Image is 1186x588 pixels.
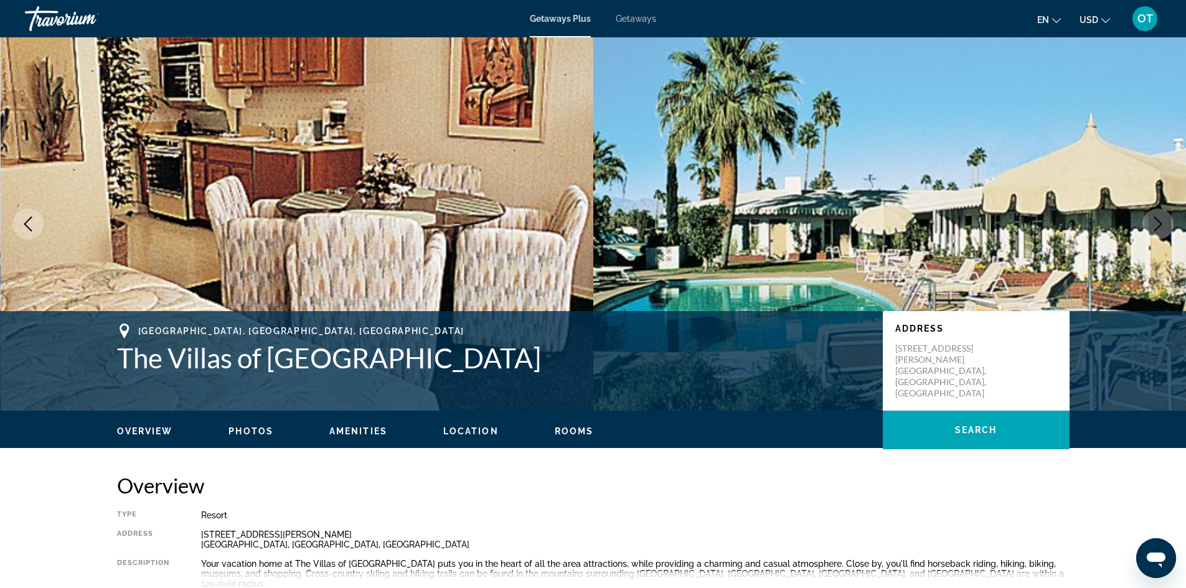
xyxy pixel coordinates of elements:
p: [STREET_ADDRESS][PERSON_NAME] [GEOGRAPHIC_DATA], [GEOGRAPHIC_DATA], [GEOGRAPHIC_DATA] [895,343,995,399]
div: Address [117,530,170,549]
button: Change language [1037,11,1061,29]
div: Resort [201,510,1070,520]
div: Type [117,510,170,520]
span: Amenities [329,426,387,436]
span: Search [955,425,997,435]
span: Location [443,426,499,436]
span: Overview [117,426,173,436]
span: USD [1080,15,1098,25]
button: Next image [1142,208,1174,240]
span: OT [1137,12,1153,25]
button: Photos [228,426,273,437]
button: Rooms [555,426,594,437]
span: [GEOGRAPHIC_DATA], [GEOGRAPHIC_DATA], [GEOGRAPHIC_DATA] [138,326,464,336]
a: Getaways Plus [530,14,591,24]
h2: Overview [117,473,1070,498]
h1: The Villas of [GEOGRAPHIC_DATA] [117,342,870,374]
span: Photos [228,426,273,436]
button: Previous image [12,208,44,240]
span: Rooms [555,426,594,436]
button: Location [443,426,499,437]
span: en [1037,15,1049,25]
a: Getaways [616,14,656,24]
button: Amenities [329,426,387,437]
button: Overview [117,426,173,437]
iframe: Button to launch messaging window [1136,538,1176,578]
button: Search [883,411,1070,449]
button: Change currency [1080,11,1110,29]
p: Address [895,324,1057,334]
a: Travorium [25,2,149,35]
button: User Menu [1129,6,1161,32]
div: [STREET_ADDRESS][PERSON_NAME] [GEOGRAPHIC_DATA], [GEOGRAPHIC_DATA], [GEOGRAPHIC_DATA] [201,530,1070,549]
